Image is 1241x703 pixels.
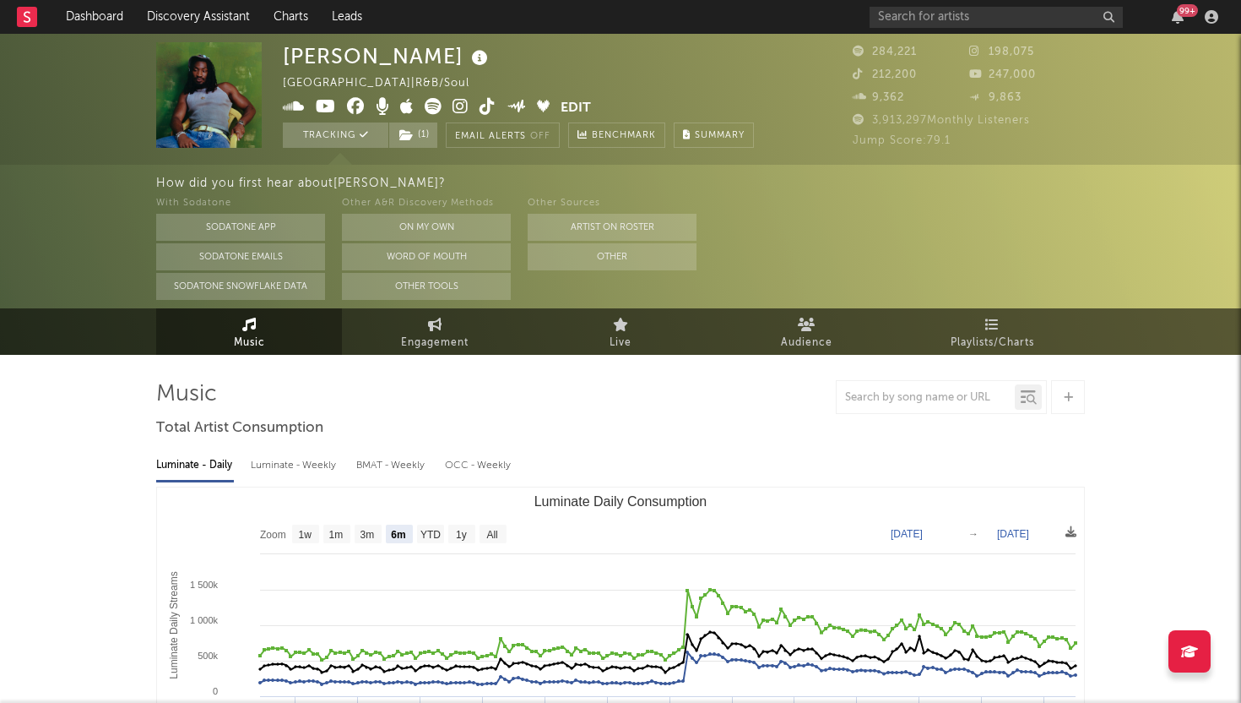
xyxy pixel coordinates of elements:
span: Benchmark [592,126,656,146]
span: Live [610,333,631,353]
span: 212,200 [853,69,917,80]
span: 198,075 [969,46,1034,57]
button: Tracking [283,123,388,148]
button: Sodatone Emails [156,243,325,270]
div: [GEOGRAPHIC_DATA] | R&B/Soul [283,74,489,94]
em: Off [530,132,550,141]
button: Summary [674,123,754,148]
span: 247,000 [969,69,1036,80]
text: 1y [456,529,467,541]
input: Search by song name or URL [837,391,1015,405]
button: Sodatone App [156,214,325,241]
text: → [968,528,978,540]
div: Luminate - Weekly [251,451,339,480]
text: 1w [299,529,312,541]
div: OCC - Weekly [445,451,512,480]
button: 99+ [1172,10,1184,24]
div: BMAT - Weekly [356,451,428,480]
button: (1) [389,123,437,148]
span: Playlists/Charts [951,333,1034,353]
button: Edit [561,98,591,119]
span: 284,221 [853,46,917,57]
a: Playlists/Charts [899,308,1085,355]
text: 0 [213,686,218,696]
button: Email AlertsOff [446,123,560,148]
span: Music [234,333,265,353]
button: Word Of Mouth [342,243,511,270]
div: Other A&R Discovery Methods [342,193,511,214]
text: 1 000k [190,615,219,625]
a: Benchmark [568,123,665,148]
text: [DATE] [997,528,1029,540]
div: Other Sources [528,193,696,214]
button: On My Own [342,214,511,241]
text: Zoom [260,529,286,541]
div: How did you first hear about [PERSON_NAME] ? [156,173,1241,193]
text: 500k [198,651,218,661]
span: 3,913,297 Monthly Listeners [853,115,1030,126]
span: 9,863 [969,92,1022,103]
span: Total Artist Consumption [156,418,323,439]
text: Luminate Daily Consumption [534,494,707,509]
div: 99 + [1177,4,1198,17]
div: Luminate - Daily [156,451,234,480]
text: [DATE] [891,528,923,540]
button: Sodatone Snowflake Data [156,273,325,300]
span: Engagement [401,333,469,353]
text: 1 500k [190,580,219,590]
button: Other Tools [342,273,511,300]
text: 3m [360,529,375,541]
text: 6m [391,529,405,541]
button: Artist on Roster [528,214,696,241]
button: Other [528,243,696,270]
a: Audience [713,308,899,355]
text: All [486,529,497,541]
text: YTD [420,529,441,541]
a: Music [156,308,342,355]
span: ( 1 ) [388,123,438,148]
div: [PERSON_NAME] [283,42,492,70]
div: With Sodatone [156,193,325,214]
span: 9,362 [853,92,904,103]
text: 1m [329,529,344,541]
input: Search for artists [870,7,1123,28]
span: Jump Score: 79.1 [853,135,951,146]
span: Summary [695,131,745,140]
text: Luminate Daily Streams [168,571,180,678]
span: Audience [781,333,832,353]
a: Live [528,308,713,355]
a: Engagement [342,308,528,355]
